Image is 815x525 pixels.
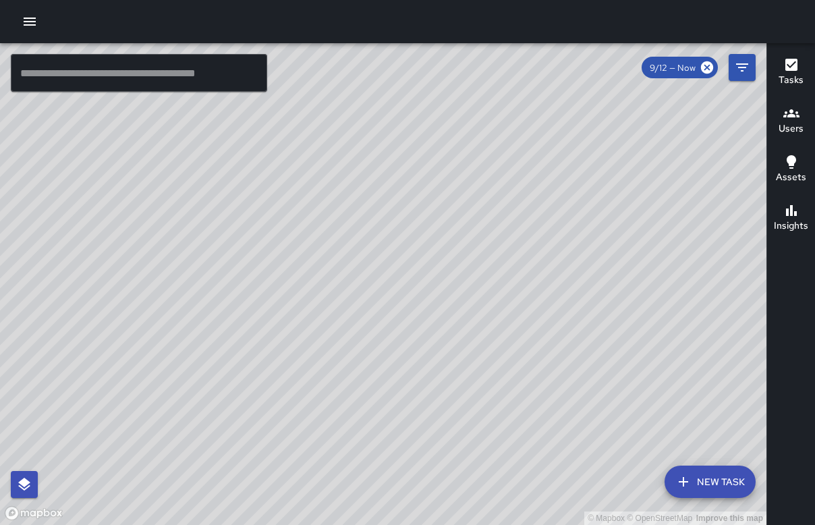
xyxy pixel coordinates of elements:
h6: Users [779,121,804,136]
div: 9/12 — Now [642,57,718,78]
button: Insights [767,194,815,243]
button: Filters [729,54,756,81]
button: Assets [767,146,815,194]
span: 9/12 — Now [642,62,704,74]
h6: Insights [774,219,808,233]
button: Tasks [767,49,815,97]
button: Users [767,97,815,146]
button: New Task [665,466,756,498]
h6: Assets [776,170,806,185]
h6: Tasks [779,73,804,88]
